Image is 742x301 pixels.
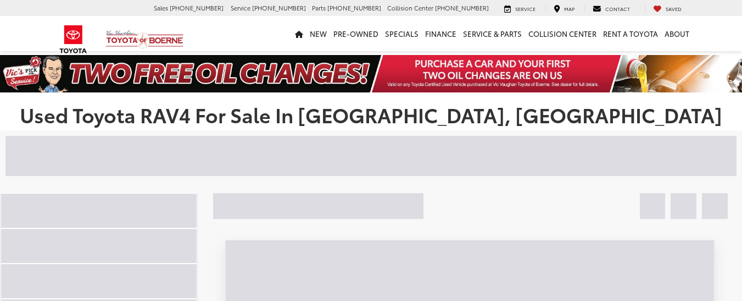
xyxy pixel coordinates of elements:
a: Finance [422,16,460,51]
span: Map [564,5,574,12]
a: My Saved Vehicles [645,4,690,13]
a: Pre-Owned [330,16,382,51]
span: Parts [312,3,326,12]
span: Collision Center [387,3,433,12]
a: Specials [382,16,422,51]
span: [PHONE_NUMBER] [327,3,381,12]
a: Rent a Toyota [600,16,661,51]
span: Saved [666,5,682,12]
a: Collision Center [525,16,600,51]
span: [PHONE_NUMBER] [435,3,489,12]
span: Service [515,5,535,12]
a: Contact [584,4,638,13]
span: [PHONE_NUMBER] [170,3,224,12]
span: Sales [154,3,168,12]
a: Service & Parts: Opens in a new tab [460,16,525,51]
a: About [661,16,693,51]
span: Contact [605,5,630,12]
span: Service [231,3,250,12]
span: [PHONE_NUMBER] [252,3,306,12]
a: New [306,16,330,51]
img: Toyota [53,21,94,57]
a: Home [292,16,306,51]
a: Service [496,4,544,13]
img: Vic Vaughan Toyota of Boerne [105,30,184,49]
a: Map [545,4,583,13]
